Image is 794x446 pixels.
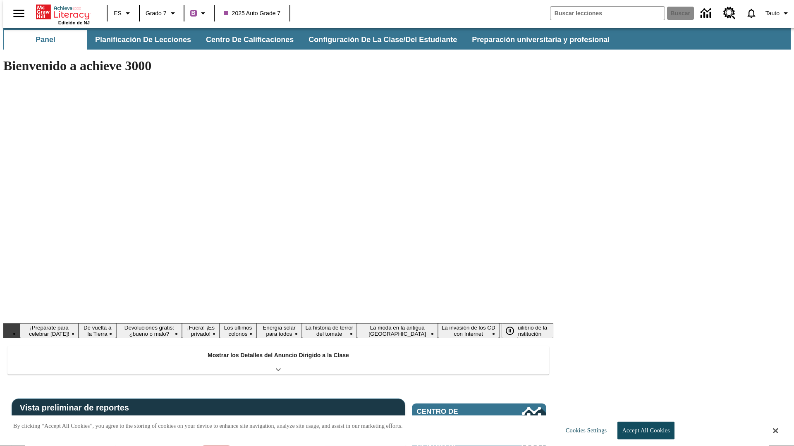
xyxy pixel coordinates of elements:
[79,323,116,338] button: Diapositiva 2 De vuelta a la Tierra
[4,30,87,50] button: Panel
[696,2,718,25] a: Centro de información
[20,323,79,338] button: Diapositiva 1 ¡Prepárate para celebrar Juneteenth!
[7,346,549,375] div: Mostrar los Detalles del Anuncio Dirigido a la Clase
[550,7,665,20] input: Buscar campo
[499,323,553,338] button: Diapositiva 10 El equilibrio de la Constitución
[465,30,616,50] button: Preparación universitaria y profesional
[191,8,196,18] span: B
[302,30,464,50] button: Configuración de la clase/del estudiante
[36,3,90,25] div: Portada
[88,30,198,50] button: Planificación de lecciones
[224,9,281,18] span: 2025 Auto Grade 7
[20,403,133,413] span: Vista preliminar de reportes
[220,323,257,338] button: Diapositiva 5 Los últimos colonos
[182,323,219,338] button: Diapositiva 4 ¡Fuera! ¡Es privado!
[502,323,518,338] button: Pausar
[765,9,780,18] span: Tauto
[3,58,553,74] h1: Bienvenido a achieve 3000
[302,323,357,338] button: Diapositiva 7 La historia de terror del tomate
[762,6,794,21] button: Perfil/Configuración
[417,408,494,424] span: Centro de información
[114,9,122,18] span: ES
[208,351,349,360] p: Mostrar los Detalles del Anuncio Dirigido a la Clase
[13,422,403,430] p: By clicking “Accept All Cookies”, you agree to the storing of cookies on your device to enhance s...
[116,323,182,338] button: Diapositiva 3 Devoluciones gratis: ¿bueno o malo?
[741,2,762,24] a: Notificaciones
[58,20,90,25] span: Edición de NJ
[502,323,526,338] div: Pausar
[558,422,610,439] button: Cookies Settings
[718,2,741,24] a: Centro de recursos, Se abrirá en una pestaña nueva.
[36,4,90,20] a: Portada
[412,403,546,428] a: Centro de información
[773,427,778,434] button: Close
[7,1,31,26] button: Abrir el menú lateral
[146,9,167,18] span: Grado 7
[256,323,301,338] button: Diapositiva 6 Energía solar para todos
[438,323,499,338] button: Diapositiva 9 La invasión de los CD con Internet
[3,28,791,50] div: Subbarra de navegación
[3,7,121,14] body: Máximo 600 caracteres Presiona Escape para desactivar la barra de herramientas Presiona Alt + F10...
[110,6,136,21] button: Lenguaje: ES, Selecciona un idioma
[142,6,181,21] button: Grado: Grado 7, Elige un grado
[187,6,211,21] button: Boost El color de la clase es morado/púrpura. Cambiar el color de la clase.
[357,323,438,338] button: Diapositiva 8 La moda en la antigua Roma
[199,30,300,50] button: Centro de calificaciones
[617,422,674,439] button: Accept All Cookies
[3,30,617,50] div: Subbarra de navegación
